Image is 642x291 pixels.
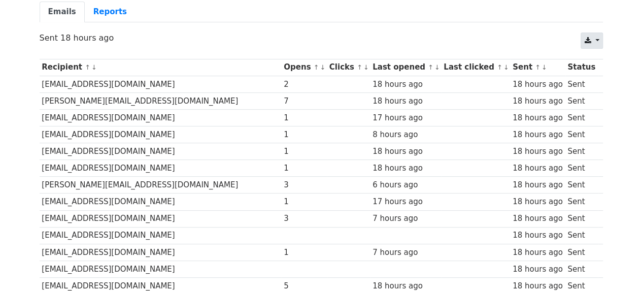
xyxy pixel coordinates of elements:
[284,213,324,224] div: 3
[565,160,597,177] td: Sent
[40,92,282,109] td: [PERSON_NAME][EMAIL_ADDRESS][DOMAIN_NAME]
[565,244,597,261] td: Sent
[40,261,282,277] td: [EMAIL_ADDRESS][DOMAIN_NAME]
[373,129,438,141] div: 8 hours ago
[565,59,597,76] th: Status
[284,196,324,208] div: 1
[510,59,565,76] th: Sent
[40,210,282,227] td: [EMAIL_ADDRESS][DOMAIN_NAME]
[513,213,563,224] div: 18 hours ago
[542,63,547,71] a: ↓
[40,109,282,126] td: [EMAIL_ADDRESS][DOMAIN_NAME]
[40,76,282,92] td: [EMAIL_ADDRESS][DOMAIN_NAME]
[284,95,324,107] div: 7
[513,79,563,90] div: 18 hours ago
[513,95,563,107] div: 18 hours ago
[284,79,324,90] div: 2
[85,63,90,71] a: ↑
[40,33,603,43] p: Sent 18 hours ago
[370,59,441,76] th: Last opened
[503,63,509,71] a: ↓
[434,63,440,71] a: ↓
[535,63,540,71] a: ↑
[565,143,597,160] td: Sent
[373,79,438,90] div: 18 hours ago
[40,193,282,210] td: [EMAIL_ADDRESS][DOMAIN_NAME]
[363,63,369,71] a: ↓
[591,242,642,291] iframe: Chat Widget
[513,247,563,258] div: 18 hours ago
[373,146,438,157] div: 18 hours ago
[565,76,597,92] td: Sent
[497,63,502,71] a: ↑
[513,129,563,141] div: 18 hours ago
[284,112,324,124] div: 1
[565,227,597,244] td: Sent
[357,63,362,71] a: ↑
[91,63,97,71] a: ↓
[85,2,136,22] a: Reports
[373,95,438,107] div: 18 hours ago
[373,247,438,258] div: 7 hours ago
[284,129,324,141] div: 1
[565,193,597,210] td: Sent
[428,63,433,71] a: ↑
[284,146,324,157] div: 1
[281,59,327,76] th: Opens
[565,261,597,277] td: Sent
[565,177,597,193] td: Sent
[513,196,563,208] div: 18 hours ago
[40,160,282,177] td: [EMAIL_ADDRESS][DOMAIN_NAME]
[373,213,438,224] div: 7 hours ago
[40,126,282,143] td: [EMAIL_ADDRESS][DOMAIN_NAME]
[320,63,325,71] a: ↓
[565,126,597,143] td: Sent
[284,247,324,258] div: 1
[40,227,282,244] td: [EMAIL_ADDRESS][DOMAIN_NAME]
[284,179,324,191] div: 3
[40,59,282,76] th: Recipient
[40,2,85,22] a: Emails
[513,146,563,157] div: 18 hours ago
[40,143,282,160] td: [EMAIL_ADDRESS][DOMAIN_NAME]
[513,264,563,275] div: 18 hours ago
[513,230,563,241] div: 18 hours ago
[513,112,563,124] div: 18 hours ago
[40,244,282,261] td: [EMAIL_ADDRESS][DOMAIN_NAME]
[40,177,282,193] td: [PERSON_NAME][EMAIL_ADDRESS][DOMAIN_NAME]
[373,112,438,124] div: 17 hours ago
[327,59,370,76] th: Clicks
[565,210,597,227] td: Sent
[565,109,597,126] td: Sent
[513,179,563,191] div: 18 hours ago
[314,63,319,71] a: ↑
[565,92,597,109] td: Sent
[513,163,563,174] div: 18 hours ago
[373,196,438,208] div: 17 hours ago
[373,163,438,174] div: 18 hours ago
[441,59,510,76] th: Last clicked
[284,163,324,174] div: 1
[373,179,438,191] div: 6 hours ago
